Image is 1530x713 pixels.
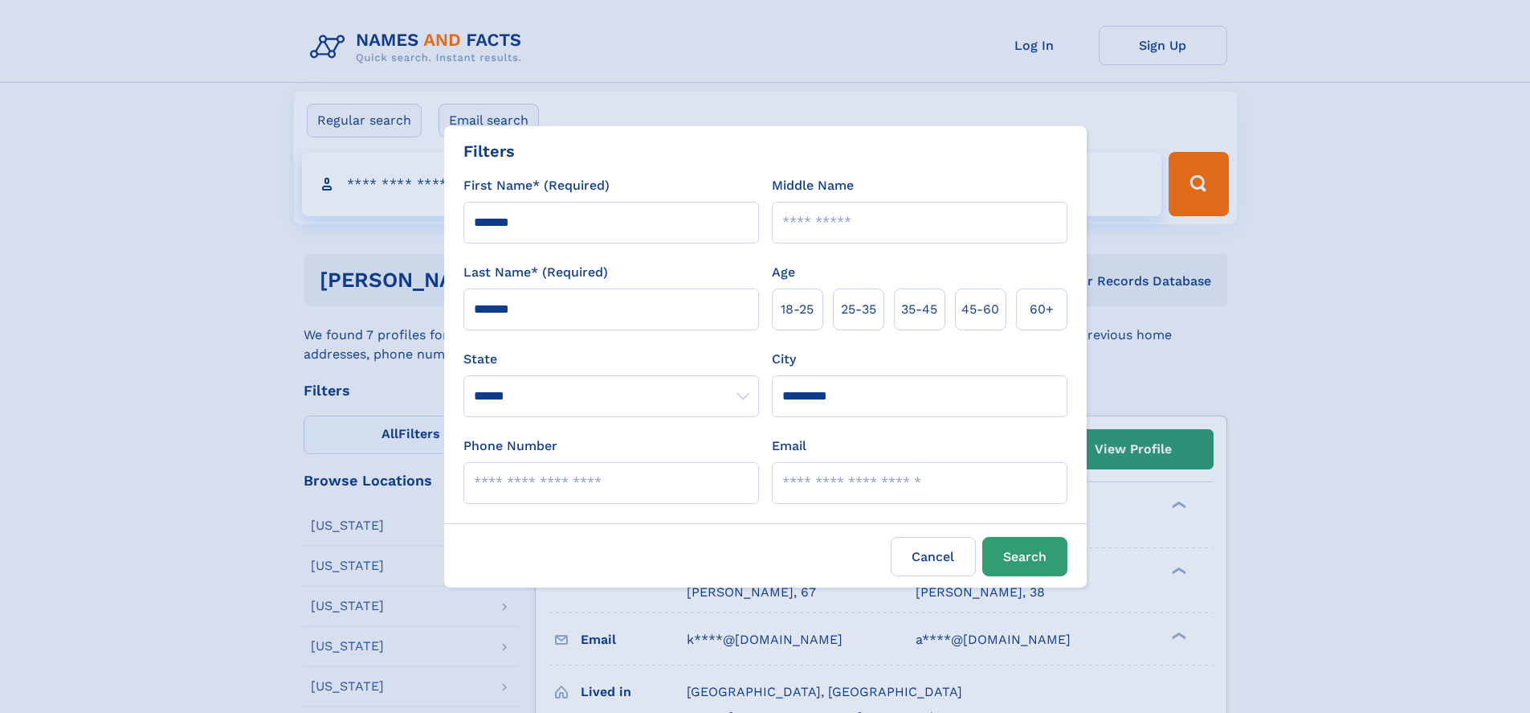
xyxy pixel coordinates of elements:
span: 45‑60 [961,300,999,319]
label: State [463,350,759,369]
span: 60+ [1030,300,1054,319]
span: 18‑25 [781,300,814,319]
label: Email [772,436,806,456]
label: First Name* (Required) [463,176,610,195]
label: Phone Number [463,436,557,456]
span: 25‑35 [841,300,876,319]
label: Cancel [891,537,976,576]
div: Filters [463,139,515,163]
label: City [772,350,796,369]
label: Age [772,263,795,282]
label: Middle Name [772,176,854,195]
span: 35‑45 [901,300,937,319]
label: Last Name* (Required) [463,263,608,282]
button: Search [982,537,1067,576]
